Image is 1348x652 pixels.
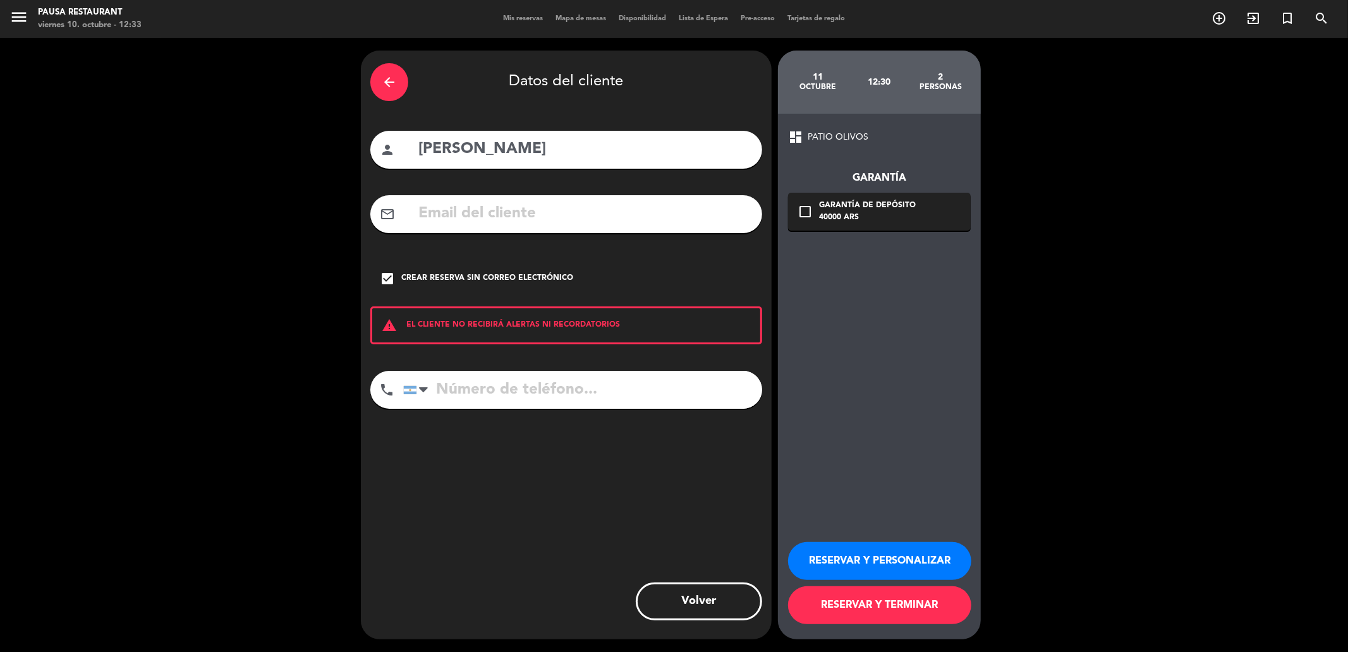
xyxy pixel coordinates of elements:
[781,15,851,22] span: Tarjetas de regalo
[612,15,672,22] span: Disponibilidad
[9,8,28,27] i: menu
[401,272,573,285] div: Crear reserva sin correo electrónico
[1211,11,1227,26] i: add_circle_outline
[417,201,753,227] input: Email del cliente
[819,212,916,224] div: 40000 ARS
[910,72,971,82] div: 2
[403,371,762,409] input: Número de teléfono...
[372,318,406,333] i: warning
[370,306,762,344] div: EL CLIENTE NO RECIBIRÁ ALERTAS NI RECORDATORIOS
[636,583,762,620] button: Volver
[849,60,910,104] div: 12:30
[380,271,395,286] i: check_box
[734,15,781,22] span: Pre-acceso
[1280,11,1295,26] i: turned_in_not
[910,82,971,92] div: personas
[382,75,397,90] i: arrow_back
[379,382,394,397] i: phone
[370,60,762,104] div: Datos del cliente
[1314,11,1329,26] i: search
[549,15,612,22] span: Mapa de mesas
[808,130,868,145] span: PATIO OLIVOS
[497,15,549,22] span: Mis reservas
[404,371,433,408] div: Argentina: +54
[819,200,916,212] div: Garantía de depósito
[9,8,28,31] button: menu
[380,142,395,157] i: person
[380,207,395,222] i: mail_outline
[417,136,753,162] input: Nombre del cliente
[1246,11,1261,26] i: exit_to_app
[788,130,803,145] span: dashboard
[38,6,142,19] div: Pausa Restaurant
[787,82,849,92] div: octubre
[788,170,971,186] div: Garantía
[38,19,142,32] div: viernes 10. octubre - 12:33
[788,586,971,624] button: RESERVAR Y TERMINAR
[672,15,734,22] span: Lista de Espera
[788,542,971,580] button: RESERVAR Y PERSONALIZAR
[787,72,849,82] div: 11
[798,204,813,219] i: check_box_outline_blank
